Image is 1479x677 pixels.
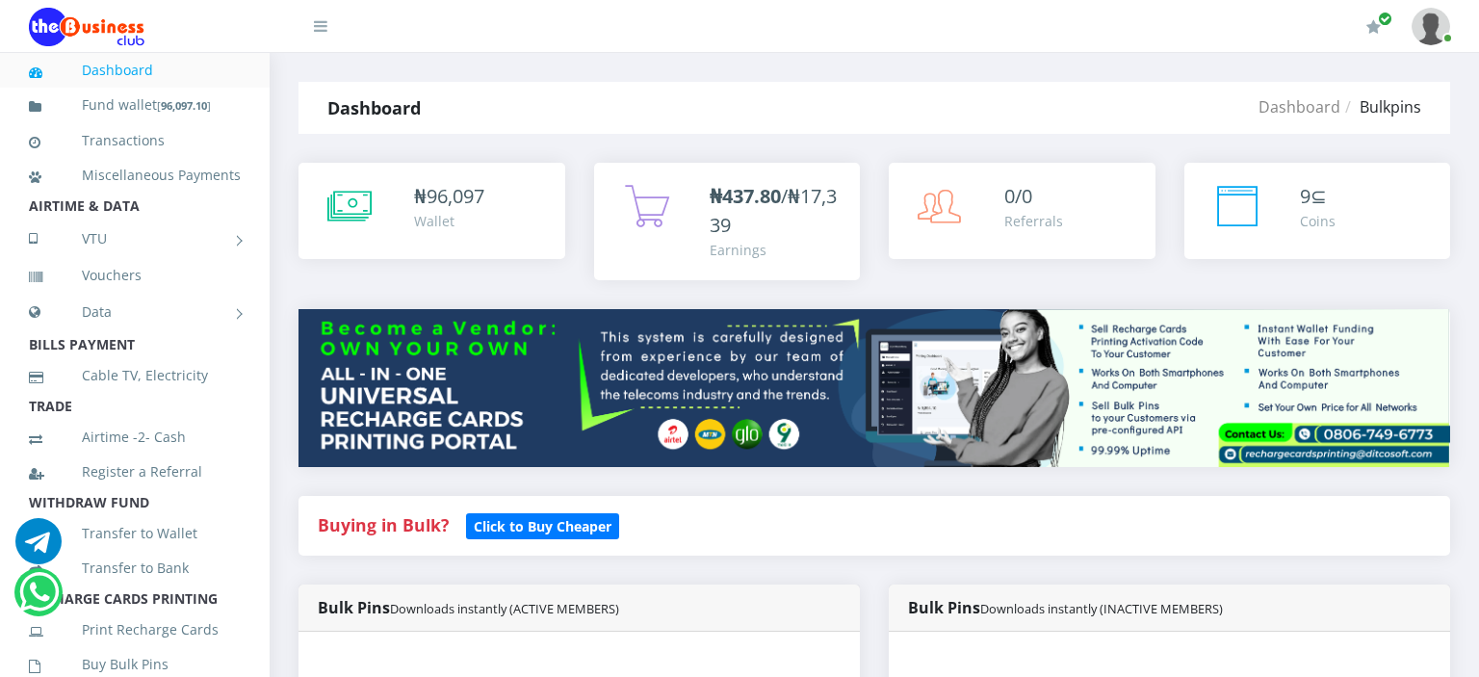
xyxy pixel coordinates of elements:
[889,163,1155,259] a: 0/0 Referrals
[29,415,241,459] a: Airtime -2- Cash
[466,513,619,536] a: Click to Buy Cheaper
[29,118,241,163] a: Transactions
[29,253,241,298] a: Vouchers
[1366,19,1381,35] i: Renew/Upgrade Subscription
[980,600,1223,617] small: Downloads instantly (INACTIVE MEMBERS)
[1004,211,1063,231] div: Referrals
[29,8,144,46] img: Logo
[157,98,211,113] small: [ ]
[710,240,842,260] div: Earnings
[327,96,421,119] strong: Dashboard
[710,183,781,209] b: ₦437.80
[29,48,241,92] a: Dashboard
[908,597,1223,618] strong: Bulk Pins
[29,608,241,652] a: Print Recharge Cards
[1378,12,1392,26] span: Renew/Upgrade Subscription
[1340,95,1421,118] li: Bulkpins
[1412,8,1450,45] img: User
[1004,183,1032,209] span: 0/0
[29,153,241,197] a: Miscellaneous Payments
[19,584,59,615] a: Chat for support
[1258,96,1340,117] a: Dashboard
[318,597,619,618] strong: Bulk Pins
[710,183,837,238] span: /₦17,339
[161,98,207,113] b: 96,097.10
[1300,182,1336,211] div: ⊆
[414,211,484,231] div: Wallet
[29,215,241,263] a: VTU
[298,309,1450,467] img: multitenant_rcp.png
[474,517,611,535] b: Click to Buy Cheaper
[29,450,241,494] a: Register a Referral
[298,163,565,259] a: ₦96,097 Wallet
[29,546,241,590] a: Transfer to Bank
[29,83,241,128] a: Fund wallet[96,097.10]
[29,511,241,556] a: Transfer to Wallet
[390,600,619,617] small: Downloads instantly (ACTIVE MEMBERS)
[318,513,449,536] strong: Buying in Bulk?
[1300,183,1310,209] span: 9
[29,353,241,398] a: Cable TV, Electricity
[15,533,62,564] a: Chat for support
[1300,211,1336,231] div: Coins
[414,182,484,211] div: ₦
[29,288,241,336] a: Data
[427,183,484,209] span: 96,097
[594,163,861,280] a: ₦437.80/₦17,339 Earnings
